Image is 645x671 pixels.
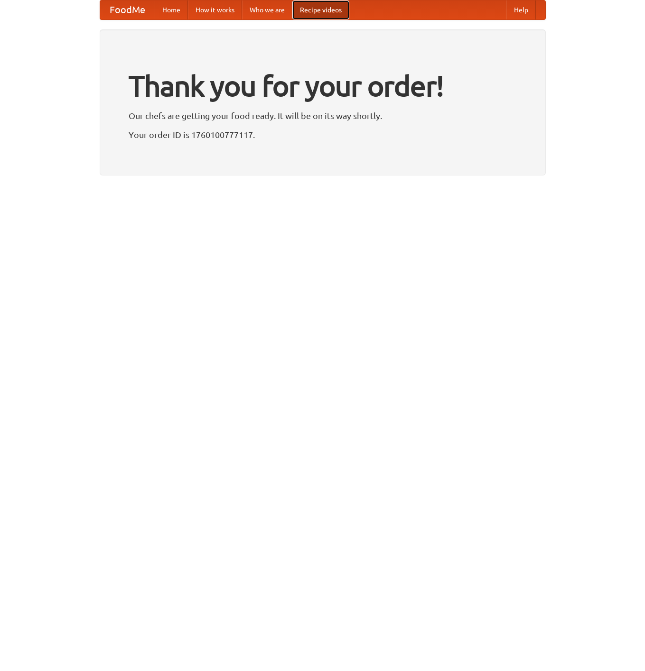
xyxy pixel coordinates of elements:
[242,0,292,19] a: Who we are
[506,0,536,19] a: Help
[129,63,517,109] h1: Thank you for your order!
[129,109,517,123] p: Our chefs are getting your food ready. It will be on its way shortly.
[129,128,517,142] p: Your order ID is 1760100777117.
[155,0,188,19] a: Home
[188,0,242,19] a: How it works
[292,0,349,19] a: Recipe videos
[100,0,155,19] a: FoodMe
